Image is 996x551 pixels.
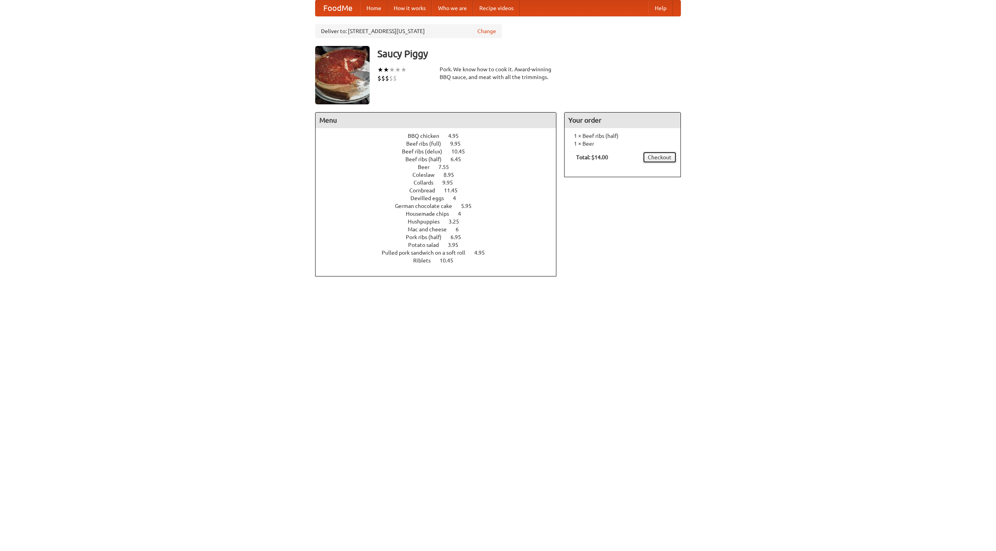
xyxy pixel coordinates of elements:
li: $ [381,74,385,83]
span: 4 [458,211,469,217]
a: Pork ribs (half) 6.95 [406,234,475,240]
span: Beef ribs (full) [406,141,449,147]
span: 10.45 [440,257,461,264]
li: ★ [383,65,389,74]
a: Riblets 10.45 [413,257,468,264]
span: Beer [418,164,437,170]
span: 6.95 [451,234,469,240]
li: 1 × Beer [568,140,677,148]
a: Home [360,0,388,16]
a: Devilled eggs 4 [410,195,470,201]
b: Total: $14.00 [576,154,608,160]
span: Housemade chips [406,211,457,217]
span: Potato salad [408,242,447,248]
span: BBQ chicken [408,133,447,139]
img: angular.jpg [315,46,370,104]
span: 9.95 [450,141,468,147]
li: ★ [377,65,383,74]
span: 8.95 [444,172,462,178]
div: Pork. We know how to cook it. Award-winning BBQ sauce, and meat with all the trimmings. [440,65,556,81]
span: Devilled eggs [410,195,452,201]
span: 10.45 [451,148,473,155]
a: BBQ chicken 4.95 [408,133,473,139]
span: 3.25 [449,218,467,225]
span: 4.95 [448,133,466,139]
a: Hushpuppies 3.25 [408,218,473,225]
span: Pork ribs (half) [406,234,449,240]
span: German chocolate cake [395,203,460,209]
a: Change [477,27,496,35]
span: Collards [414,180,441,186]
a: Beef ribs (full) 9.95 [406,141,475,147]
span: Hushpuppies [408,218,447,225]
span: Mac and cheese [408,226,454,232]
a: How it works [388,0,432,16]
a: German chocolate cake 5.95 [395,203,486,209]
h4: Menu [316,113,556,128]
li: ★ [389,65,395,74]
a: Mac and cheese 6 [408,226,473,232]
li: 1 × Beef ribs (half) [568,132,677,140]
a: Pulled pork sandwich on a soft roll 4.95 [382,250,499,256]
li: $ [377,74,381,83]
span: 11.45 [444,187,465,194]
span: 4 [453,195,464,201]
a: Beer 7.55 [418,164,463,170]
span: Beef ribs (delux) [402,148,450,155]
span: Beef ribs (half) [405,156,449,162]
li: $ [385,74,389,83]
a: Housemade chips 4 [406,211,475,217]
span: Riblets [413,257,438,264]
a: Who we are [432,0,473,16]
span: Pulled pork sandwich on a soft roll [382,250,473,256]
li: $ [389,74,393,83]
a: Coleslaw 8.95 [412,172,468,178]
span: Cornbread [409,187,443,194]
h3: Saucy Piggy [377,46,681,62]
span: Coleslaw [412,172,442,178]
span: 7.55 [438,164,457,170]
li: ★ [395,65,401,74]
a: Beef ribs (half) 6.45 [405,156,475,162]
a: Potato salad 3.95 [408,242,473,248]
a: Collards 9.95 [414,180,467,186]
a: Beef ribs (delux) 10.45 [402,148,479,155]
li: ★ [401,65,407,74]
span: 4.95 [474,250,493,256]
h4: Your order [565,113,680,128]
div: Deliver to: [STREET_ADDRESS][US_STATE] [315,24,502,38]
a: Cornbread 11.45 [409,187,472,194]
a: Help [649,0,673,16]
a: Checkout [643,151,677,163]
span: 5.95 [461,203,479,209]
span: 6 [456,226,466,232]
span: 9.95 [442,180,461,186]
span: 3.95 [448,242,466,248]
span: 6.45 [451,156,469,162]
a: Recipe videos [473,0,520,16]
a: FoodMe [316,0,360,16]
li: $ [393,74,397,83]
